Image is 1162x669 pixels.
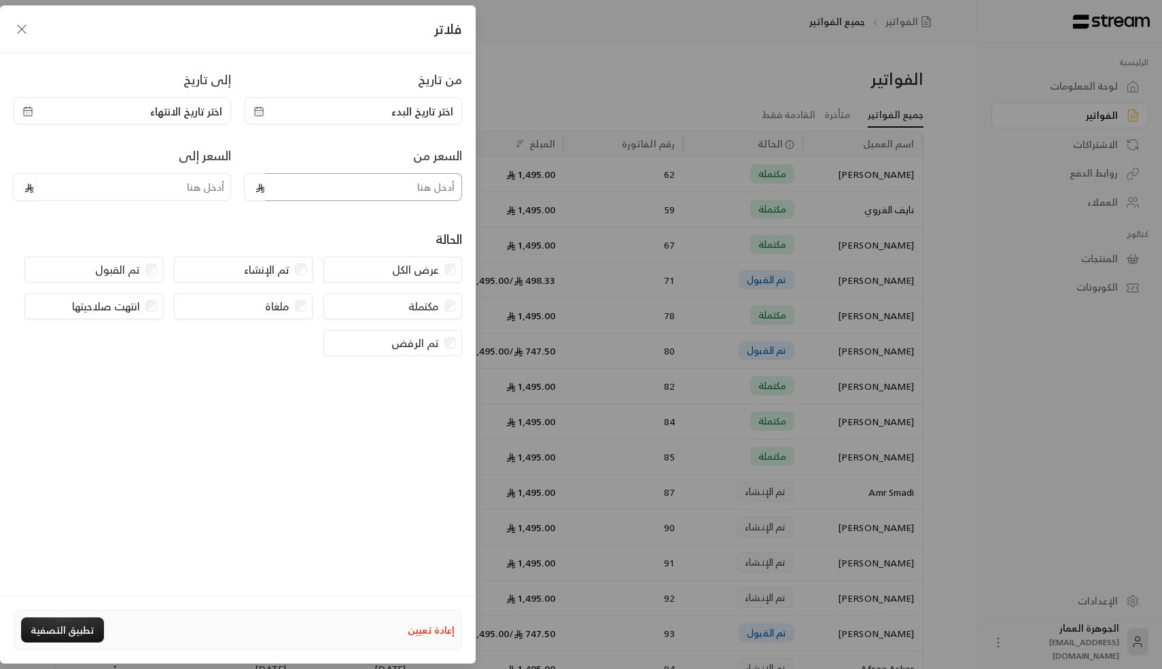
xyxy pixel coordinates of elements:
label: عرض الكل [392,261,439,278]
label: ملغاة [265,298,289,314]
label: تم الرفض [391,335,439,351]
label: السعر إلى [179,146,231,165]
button: إعادة تعيين [408,619,455,642]
label: من تاريخ [418,70,462,89]
label: تم القبول [95,261,140,278]
label: تم الإنشاء [244,261,289,278]
span: فلاتر [434,17,462,41]
label: مكتملة [408,298,439,314]
div: الحالة [436,230,462,249]
span: اختر تاريخ البدء [391,103,453,120]
span: اختر تاريخ الانتهاء [150,103,222,120]
input: أدخل هنا [265,173,462,201]
label: السعر من [413,146,462,165]
input: أدخل هنا [34,173,231,201]
label: إلى تاريخ [183,70,231,89]
label: انتهت صلاحيتها [72,298,140,314]
button: تطبيق التصفية [21,617,104,643]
